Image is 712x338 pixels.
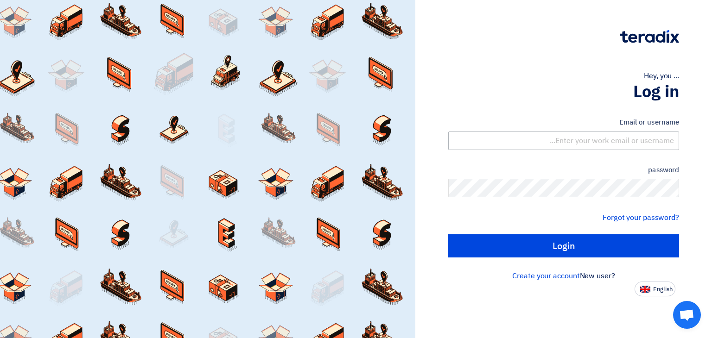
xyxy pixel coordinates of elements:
[603,212,679,223] a: Forgot your password?
[512,270,579,282] a: Create your account
[648,165,679,175] font: password
[673,301,701,329] a: Open chat
[619,117,679,127] font: Email or username
[620,30,679,43] img: Teradix logo
[653,285,673,294] font: English
[448,234,679,257] input: Login
[644,70,679,81] font: Hey, you ...
[635,282,675,296] button: English
[633,79,679,104] font: Log in
[580,270,615,282] font: New user?
[640,286,650,293] img: en-US.png
[448,131,679,150] input: Enter your work email or username...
